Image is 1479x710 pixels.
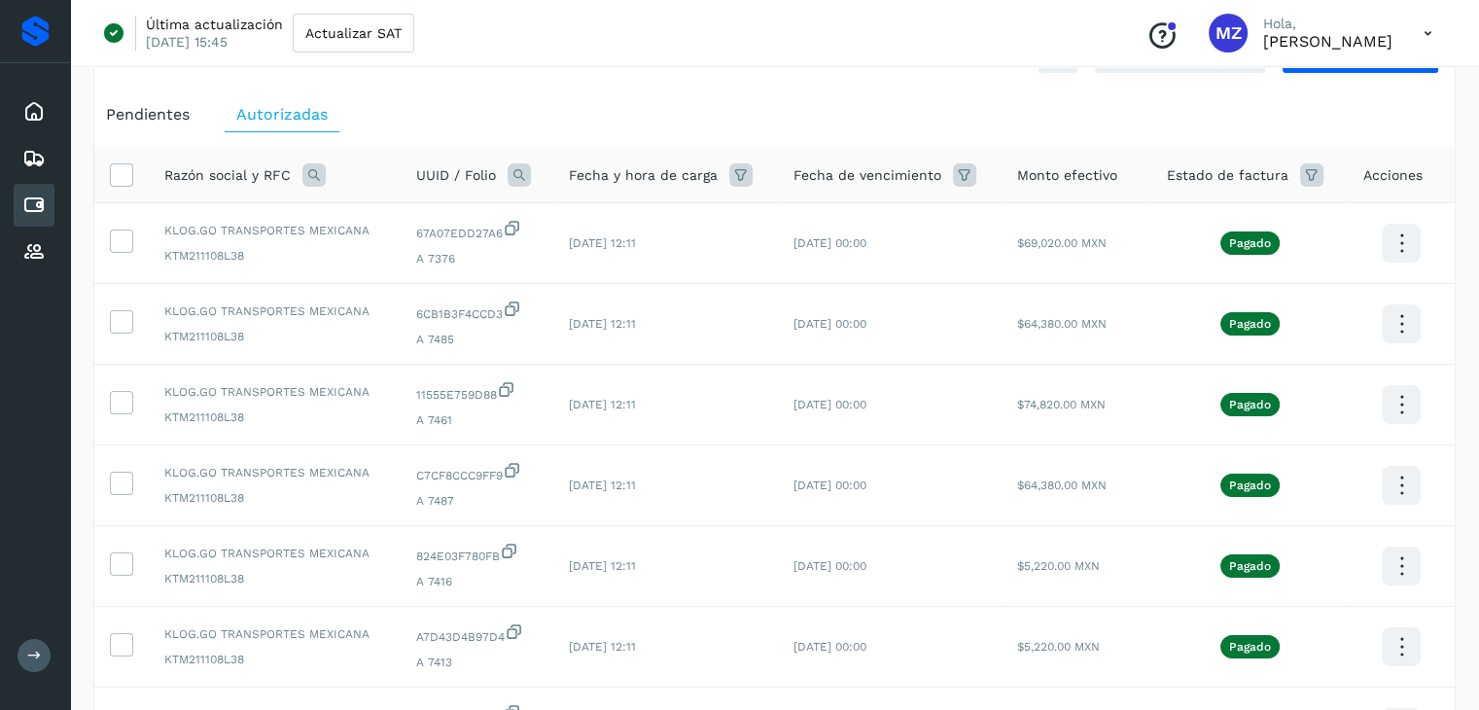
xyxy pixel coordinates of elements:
[1363,165,1423,186] span: Acciones
[1229,236,1271,250] p: Pagado
[569,317,636,331] span: [DATE] 12:11
[14,231,54,273] div: Proveedores
[164,222,385,239] span: KLOG.GO TRANSPORTES MEXICANA
[14,184,54,227] div: Cuentas por pagar
[793,559,866,573] span: [DATE] 00:00
[1229,317,1271,331] p: Pagado
[793,640,866,654] span: [DATE] 00:00
[1017,479,1107,492] span: $64,380.00 MXN
[416,219,538,242] span: 67A07EDD27A6
[416,411,538,429] span: A 7461
[164,383,385,401] span: KLOG.GO TRANSPORTES MEXICANA
[164,545,385,562] span: KLOG.GO TRANSPORTES MEXICANA
[569,236,636,250] span: [DATE] 12:11
[416,461,538,484] span: C7CF8CCC9FF9
[1229,398,1271,411] p: Pagado
[793,165,941,186] span: Fecha de vencimiento
[1229,559,1271,573] p: Pagado
[164,489,385,507] span: KTM211108L38
[1229,479,1271,492] p: Pagado
[793,317,866,331] span: [DATE] 00:00
[14,90,54,133] div: Inicio
[164,464,385,481] span: KLOG.GO TRANSPORTES MEXICANA
[236,105,328,124] span: Autorizadas
[106,105,190,124] span: Pendientes
[416,573,538,590] span: A 7416
[1017,165,1117,186] span: Monto efectivo
[416,300,538,323] span: 6CB1B3F4CCD3
[416,380,538,404] span: 11555E759D88
[569,640,636,654] span: [DATE] 12:11
[1017,640,1100,654] span: $5,220.00 MXN
[1167,165,1288,186] span: Estado de factura
[164,247,385,265] span: KTM211108L38
[416,622,538,646] span: A7D43D4B97D4
[793,479,866,492] span: [DATE] 00:00
[416,250,538,267] span: A 7376
[569,398,636,411] span: [DATE] 12:11
[569,559,636,573] span: [DATE] 12:11
[146,33,228,51] p: [DATE] 15:45
[1263,16,1392,32] p: Hola,
[14,137,54,180] div: Embarques
[1017,398,1106,411] span: $74,820.00 MXN
[416,165,496,186] span: UUID / Folio
[146,16,283,33] p: Última actualización
[1017,317,1107,331] span: $64,380.00 MXN
[569,165,718,186] span: Fecha y hora de carga
[416,542,538,565] span: 824E03F780FB
[164,165,291,186] span: Razón social y RFC
[1017,559,1100,573] span: $5,220.00 MXN
[416,492,538,510] span: A 7487
[569,479,636,492] span: [DATE] 12:11
[793,236,866,250] span: [DATE] 00:00
[1017,236,1107,250] span: $69,020.00 MXN
[164,651,385,668] span: KTM211108L38
[164,570,385,587] span: KTM211108L38
[164,625,385,643] span: KLOG.GO TRANSPORTES MEXICANA
[1229,640,1271,654] p: Pagado
[1263,32,1392,51] p: Mariana Zavala Uribe
[164,328,385,345] span: KTM211108L38
[416,331,538,348] span: A 7485
[164,302,385,320] span: KLOG.GO TRANSPORTES MEXICANA
[793,398,866,411] span: [DATE] 00:00
[416,654,538,671] span: A 7413
[293,14,414,53] button: Actualizar SAT
[305,26,402,40] span: Actualizar SAT
[164,408,385,426] span: KTM211108L38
